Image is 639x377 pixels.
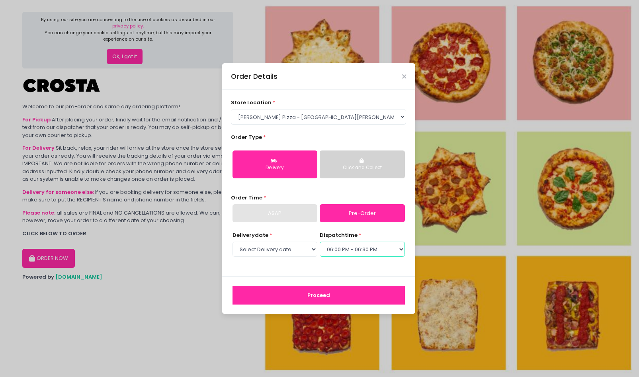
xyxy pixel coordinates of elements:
span: Delivery date [233,231,268,239]
span: store location [231,99,272,106]
button: Delivery [233,150,317,178]
span: dispatch time [320,231,358,239]
div: Click and Collect [325,164,399,172]
button: Proceed [233,286,405,305]
div: Order Details [231,71,277,82]
button: Click and Collect [320,150,405,178]
span: Order Time [231,194,262,201]
button: Close [402,74,406,78]
div: Delivery [238,164,312,172]
span: Order Type [231,133,262,141]
a: Pre-Order [320,204,405,223]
